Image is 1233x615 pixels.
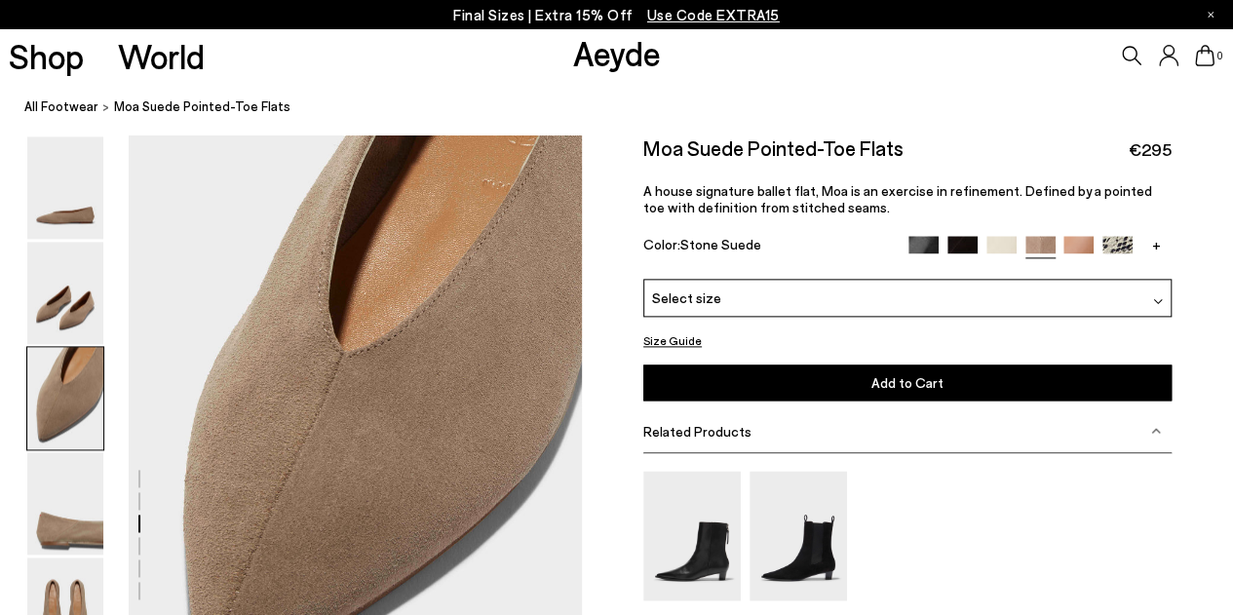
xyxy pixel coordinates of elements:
span: Add to Cart [871,374,944,391]
nav: breadcrumb [24,82,1233,135]
button: Add to Cart [643,365,1172,401]
h2: Moa Suede Pointed-Toe Flats [643,135,904,160]
span: A house signature ballet flat, Moa is an exercise in refinement. Defined by a pointed toe with de... [643,182,1152,215]
a: All Footwear [24,97,98,118]
a: World [118,39,205,73]
a: Aeyde [572,32,660,73]
span: €295 [1129,137,1172,162]
span: 0 [1214,51,1224,61]
img: Harriet Pointed Ankle Boots [643,470,741,599]
a: Shop [9,39,84,73]
span: Related Products [643,422,751,439]
img: Kiki Suede Chelsea Boots [750,470,847,599]
span: Stone Suede [680,236,761,252]
span: Navigate to /collections/ss25-final-sizes [647,6,780,23]
img: Moa Suede Pointed-Toe Flats - Image 4 [27,452,103,555]
span: Select size [652,288,721,308]
div: Color: [643,236,892,258]
a: + [1141,236,1172,253]
span: Moa Suede Pointed-Toe Flats [114,97,290,118]
button: Size Guide [643,328,702,353]
img: Moa Suede Pointed-Toe Flats - Image 3 [27,347,103,449]
p: Final Sizes | Extra 15% Off [453,3,780,27]
a: 0 [1195,45,1214,66]
img: svg%3E [1151,426,1161,436]
img: Moa Suede Pointed-Toe Flats - Image 1 [27,136,103,239]
img: svg%3E [1153,296,1163,306]
img: Moa Suede Pointed-Toe Flats - Image 2 [27,242,103,344]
